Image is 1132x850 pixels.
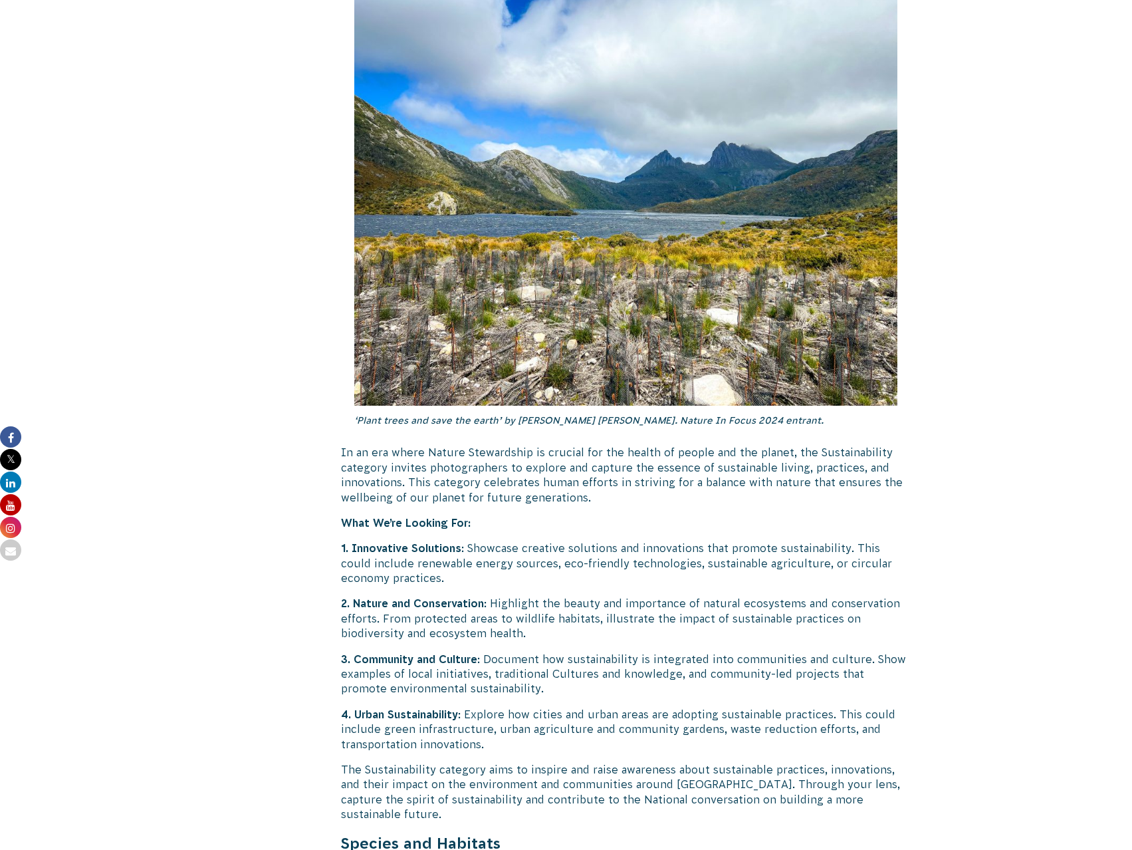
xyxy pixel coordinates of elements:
[354,415,824,426] em: ‘Plant trees and save the earth’ by [PERSON_NAME] [PERSON_NAME]. Nature In Focus 2024 entrant.
[341,652,911,696] p: : Document how sustainability is integrated into communities and culture. Show examples of local ...
[341,445,911,505] p: In an era where Nature Stewardship is crucial for the health of people and the planet, the Sustai...
[341,762,911,822] p: The Sustainability category aims to inspire and raise awareness about sustainable practices, inno...
[341,707,911,752] p: : Explore how cities and urban areas are adopting sustainable practices. This could include green...
[341,541,911,585] p: : Showcase creative solutions and innovations that promote sustainability. This could include ren...
[341,596,911,640] p: : Highlight the beauty and importance of natural ecosystems and conservation efforts. From protec...
[341,708,458,720] strong: 4. Urban Sustainability
[341,653,477,665] strong: 3. Community and Culture
[341,542,461,554] strong: 1. Innovative Solutions
[341,597,484,609] strong: 2. Nature and Conservation
[341,517,471,529] strong: What We’re Looking For:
